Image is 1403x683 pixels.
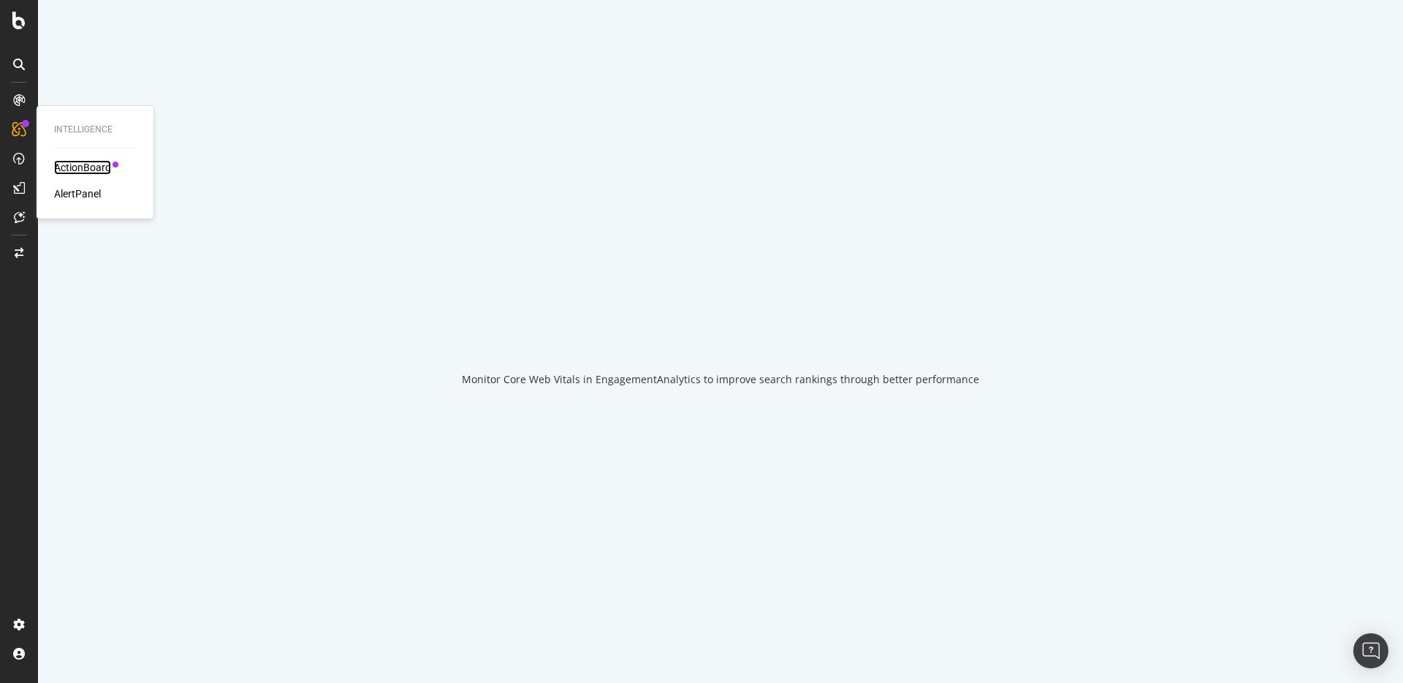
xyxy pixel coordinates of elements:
a: AlertPanel [54,186,101,201]
div: Open Intercom Messenger [1353,633,1388,668]
div: Monitor Core Web Vitals in EngagementAnalytics to improve search rankings through better performance [462,372,979,387]
div: animation [668,296,773,349]
div: Intelligence [54,124,136,136]
a: ActionBoard [54,160,111,175]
